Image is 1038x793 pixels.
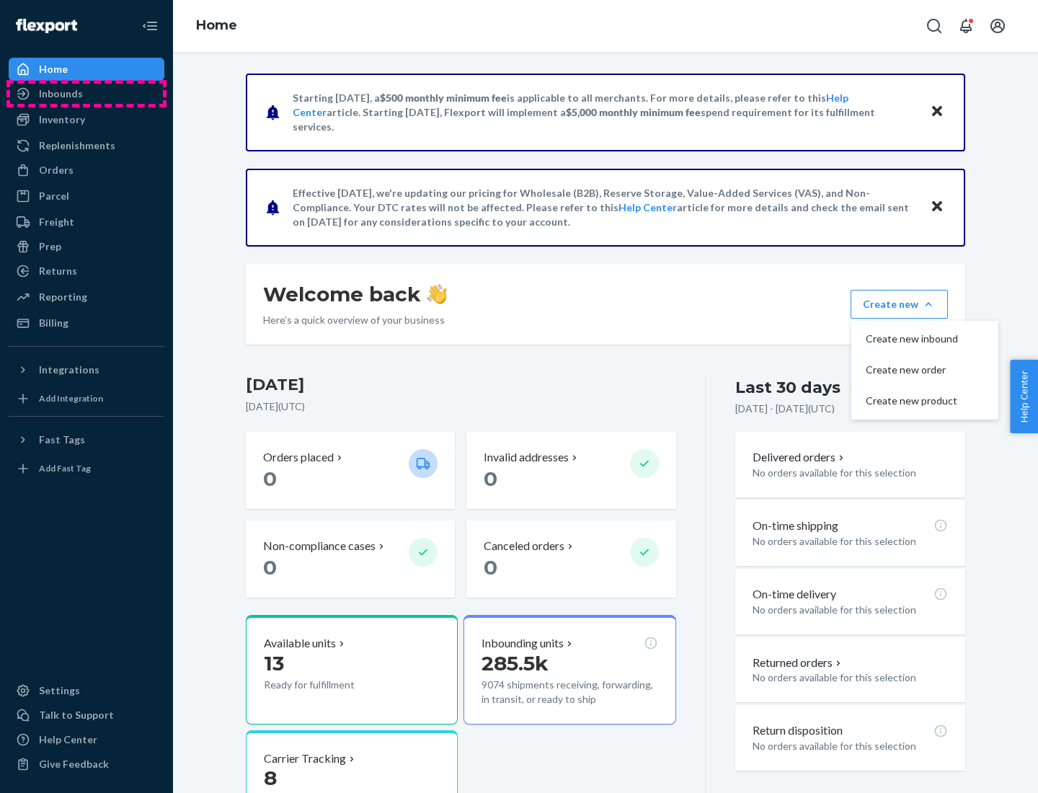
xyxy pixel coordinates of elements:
[618,201,677,213] a: Help Center
[39,316,68,330] div: Billing
[263,449,334,466] p: Orders placed
[9,58,164,81] a: Home
[753,586,836,603] p: On-time delivery
[9,134,164,157] a: Replenishments
[16,19,77,33] img: Flexport logo
[9,387,164,410] a: Add Integration
[263,313,447,327] p: Here’s a quick overview of your business
[735,402,835,416] p: [DATE] - [DATE] ( UTC )
[39,62,68,76] div: Home
[9,82,164,105] a: Inbounds
[264,635,336,652] p: Available units
[39,757,109,771] div: Give Feedback
[9,235,164,258] a: Prep
[39,239,61,254] div: Prep
[39,138,115,153] div: Replenishments
[753,534,948,549] p: No orders available for this selection
[246,399,676,414] p: [DATE] ( UTC )
[39,163,74,177] div: Orders
[9,285,164,309] a: Reporting
[264,651,284,675] span: 13
[854,386,995,417] button: Create new product
[928,102,946,123] button: Close
[39,433,85,447] div: Fast Tags
[263,281,447,307] h1: Welcome back
[9,311,164,335] a: Billing
[735,376,840,399] div: Last 30 days
[39,189,69,203] div: Parcel
[484,555,497,580] span: 0
[484,466,497,491] span: 0
[9,428,164,451] button: Fast Tags
[39,708,114,722] div: Talk to Support
[928,197,946,218] button: Close
[482,651,549,675] span: 285.5k
[246,615,458,725] button: Available units13Ready for fulfillment
[951,12,980,40] button: Open notifications
[293,186,916,229] p: Effective [DATE], we're updating our pricing for Wholesale (B2B), Reserve Storage, Value-Added Se...
[263,466,277,491] span: 0
[753,739,948,753] p: No orders available for this selection
[854,355,995,386] button: Create new order
[246,432,455,509] button: Orders placed 0
[39,290,87,304] div: Reporting
[9,753,164,776] button: Give Feedback
[39,112,85,127] div: Inventory
[427,284,447,304] img: hand-wave emoji
[9,159,164,182] a: Orders
[9,704,164,727] a: Talk to Support
[753,670,948,685] p: No orders available for this selection
[753,722,843,739] p: Return disposition
[466,432,675,509] button: Invalid addresses 0
[264,766,277,790] span: 8
[9,185,164,208] a: Parcel
[39,732,97,747] div: Help Center
[196,17,237,33] a: Home
[246,520,455,598] button: Non-compliance cases 0
[482,678,657,706] p: 9074 shipments receiving, forwarding, in transit, or ready to ship
[9,358,164,381] button: Integrations
[920,12,949,40] button: Open Search Box
[39,87,83,101] div: Inbounds
[466,520,675,598] button: Canceled orders 0
[753,449,847,466] button: Delivered orders
[246,373,676,396] h3: [DATE]
[39,683,80,698] div: Settings
[753,466,948,480] p: No orders available for this selection
[39,462,91,474] div: Add Fast Tag
[9,260,164,283] a: Returns
[482,635,564,652] p: Inbounding units
[866,365,958,375] span: Create new order
[484,538,564,554] p: Canceled orders
[753,518,838,534] p: On-time shipping
[1010,360,1038,433] button: Help Center
[39,264,77,278] div: Returns
[866,334,958,344] span: Create new inbound
[39,215,74,229] div: Freight
[9,457,164,480] a: Add Fast Tag
[566,106,701,118] span: $5,000 monthly minimum fee
[9,728,164,751] a: Help Center
[854,324,995,355] button: Create new inbound
[263,555,277,580] span: 0
[9,679,164,702] a: Settings
[753,603,948,617] p: No orders available for this selection
[39,363,99,377] div: Integrations
[484,449,569,466] p: Invalid addresses
[39,392,103,404] div: Add Integration
[983,12,1012,40] button: Open account menu
[293,91,916,134] p: Starting [DATE], a is applicable to all merchants. For more details, please refer to this article...
[185,5,249,47] ol: breadcrumbs
[264,750,346,767] p: Carrier Tracking
[264,678,397,692] p: Ready for fulfillment
[263,538,376,554] p: Non-compliance cases
[136,12,164,40] button: Close Navigation
[753,655,844,671] button: Returned orders
[866,396,958,406] span: Create new product
[851,290,948,319] button: Create newCreate new inboundCreate new orderCreate new product
[9,211,164,234] a: Freight
[463,615,675,725] button: Inbounding units285.5k9074 shipments receiving, forwarding, in transit, or ready to ship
